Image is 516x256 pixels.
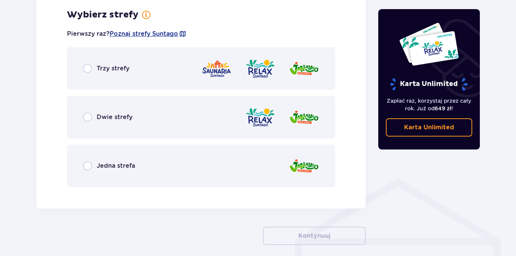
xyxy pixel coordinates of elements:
img: Saunaria [201,58,232,80]
p: Karta Unlimited [404,123,454,132]
img: Jamango [289,107,319,128]
p: Kontynuuj [298,232,330,240]
span: Jedna strefa [97,162,135,170]
img: Relax [245,107,276,128]
span: Dwie strefy [97,113,132,121]
button: Kontynuuj [263,227,366,245]
img: Dwie karty całoroczne do Suntago z napisem 'UNLIMITED RELAX', na białym tle z tropikalnymi liśćmi... [399,22,459,66]
img: Relax [245,58,276,80]
img: Jamango [289,58,319,80]
p: Zapłać raz, korzystaj przez cały rok. Już od ! [386,97,473,112]
p: Pierwszy raz? [67,30,186,38]
a: Karta Unlimited [386,118,473,137]
span: 649 zł [435,105,452,111]
img: Jamango [289,155,319,177]
h3: Wybierz strefy [67,9,139,21]
span: Trzy strefy [97,64,129,73]
p: Karta Unlimited [389,78,468,91]
a: Poznaj strefy Suntago [110,30,178,38]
